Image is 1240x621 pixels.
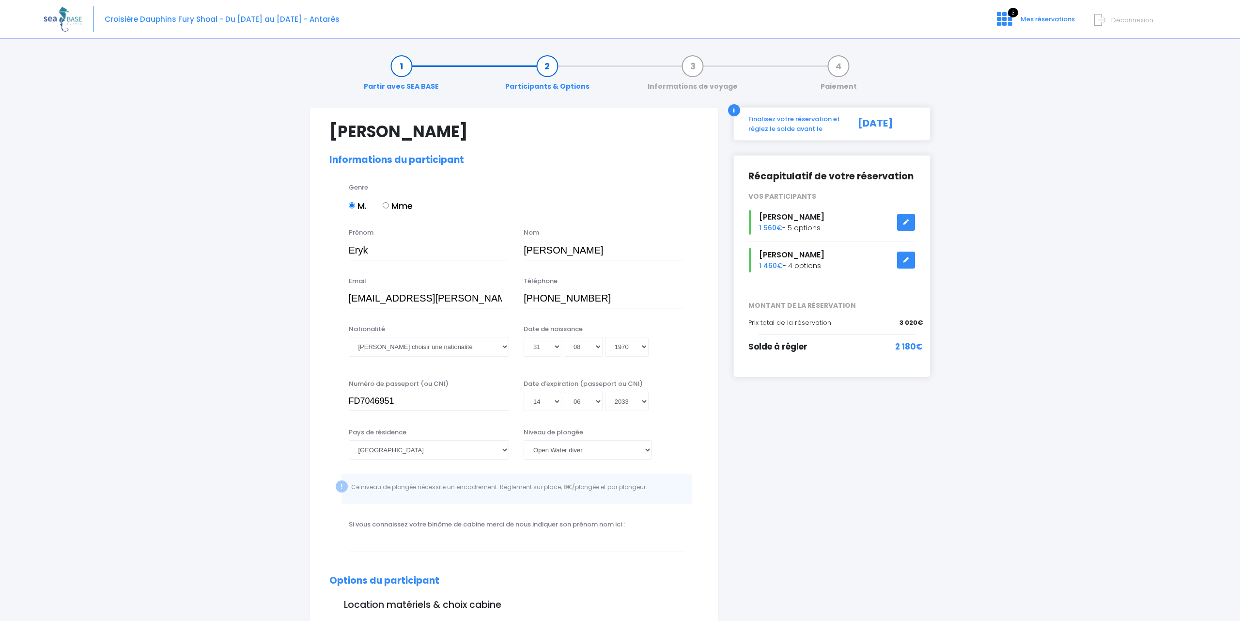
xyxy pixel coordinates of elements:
[349,276,366,286] label: Email
[329,122,699,141] h1: [PERSON_NAME]
[524,428,583,437] label: Niveau de plongée
[383,202,389,208] input: Mme
[105,14,340,24] span: Croisière Dauphins Fury Shoal - Du [DATE] au [DATE] - Antarès
[895,341,923,353] span: 2 180€
[349,199,367,212] label: M.
[728,104,740,116] div: i
[349,428,406,437] label: Pays de résidence
[759,223,782,233] span: 1 560€
[748,170,916,182] h2: Récapitulatif de votre réservation
[741,210,923,235] div: - 5 options
[524,276,558,286] label: Téléphone
[1111,16,1153,25] span: Déconnexion
[524,324,583,334] label: Date de naissance
[1008,8,1018,17] span: 3
[383,199,413,212] label: Mme
[741,248,923,272] div: - 4 options
[349,228,373,238] label: Prénom
[1021,15,1075,24] span: Mes réservations
[899,318,923,328] span: 3 020€
[748,341,807,352] span: Solde à régler
[748,318,831,327] span: Prix total de la réservation
[524,379,643,389] label: Date d'expiration (passeport ou CNI)
[759,211,824,223] span: [PERSON_NAME]
[329,575,699,587] h2: Options du participant
[349,202,355,208] input: M.
[816,61,862,92] a: Paiement
[643,61,743,92] a: Informations de voyage
[351,483,647,491] span: Ce niveau de plongée nécessite un encadrement. Règlement sur place, 8€/plongée et par plongeur.
[847,114,923,133] div: [DATE]
[741,114,847,133] div: Finalisez votre réservation et réglez le solde avant le
[759,249,824,260] span: [PERSON_NAME]
[349,324,385,334] label: Nationalité
[336,480,348,493] div: !
[741,191,923,202] div: VOS PARTICIPANTS
[989,18,1081,27] a: 3 Mes réservations
[359,61,444,92] a: Partir avec SEA BASE
[741,301,923,311] span: MONTANT DE LA RÉSERVATION
[349,183,368,192] label: Genre
[524,228,539,238] label: Nom
[759,261,783,271] span: 1 460€
[329,155,699,166] h2: Informations du participant
[349,520,625,529] label: Si vous connaissez votre binôme de cabine merci de nous indiquer son prénom nom ici :
[349,379,449,389] label: Numéro de passeport (ou CNI)
[500,61,594,92] a: Participants & Options
[329,600,699,611] h3: Location matériels & choix cabine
